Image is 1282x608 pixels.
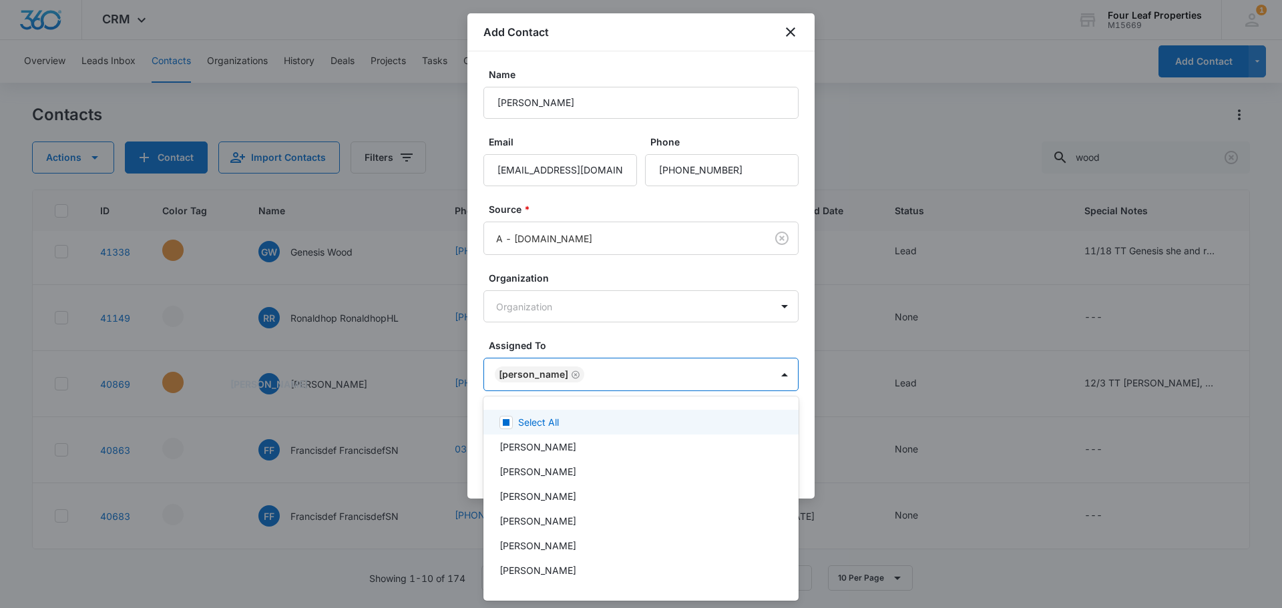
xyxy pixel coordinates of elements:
p: Select All [518,415,559,429]
p: [PERSON_NAME] [499,465,576,479]
p: [PERSON_NAME] [499,514,576,528]
p: [PERSON_NAME] [499,539,576,553]
p: [PERSON_NAME] [499,440,576,454]
p: [PERSON_NAME] [499,588,576,602]
p: [PERSON_NAME] [499,489,576,503]
p: [PERSON_NAME] [499,563,576,577]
